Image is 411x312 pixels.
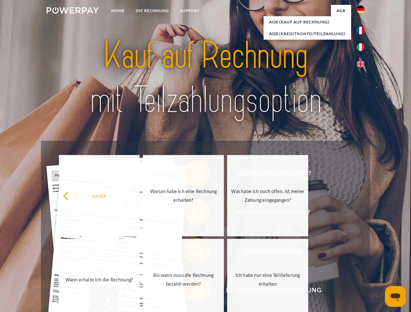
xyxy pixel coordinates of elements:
img: en [357,60,364,68]
a: DIE RECHNUNG [130,5,174,17]
div: Warum habe ich eine Rechnung erhalten? [147,187,220,204]
a: AGB (Kreditkonto/Teilzahlung) [264,28,351,40]
a: SUPPORT [174,5,205,17]
div: Was habe ich noch offen, ist meine Zahlung eingegangen? [231,187,304,204]
div: zurück [63,191,136,200]
img: it [357,43,364,51]
img: de [357,6,364,13]
a: Was habe ich noch offen, ist meine Zahlung eingegangen? [227,155,308,236]
img: title-powerpay_de.svg [62,31,349,124]
img: fr [357,27,364,34]
div: Bis wann muss die Rechnung bezahlt werden? [147,271,220,288]
a: AGB (Kauf auf Rechnung) [264,16,351,28]
iframe: Schaltfläche zum Öffnen des Messaging-Fensters [385,286,406,307]
div: Ich habe nur eine Teillieferung erhalten [231,271,304,288]
a: agb [331,5,351,17]
div: Wann erhalte ich die Rechnung? [63,275,136,284]
a: Home [106,5,130,17]
img: logo-powerpay-white.svg [47,7,99,14]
